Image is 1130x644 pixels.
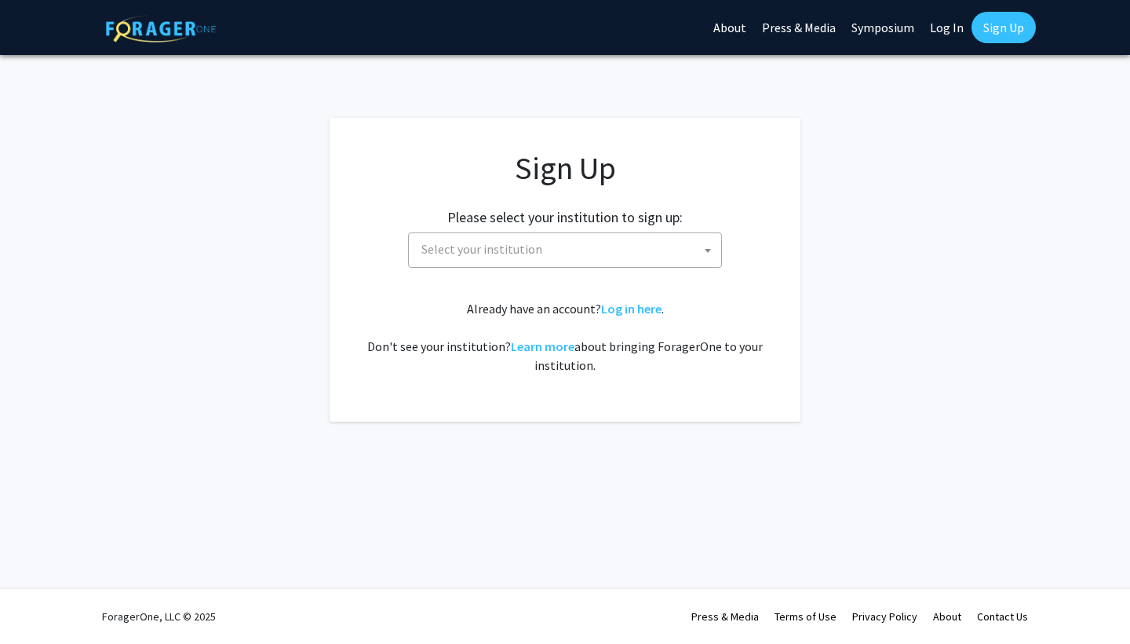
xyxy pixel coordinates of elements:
[421,241,542,257] span: Select your institution
[691,609,759,624] a: Press & Media
[408,232,722,268] span: Select your institution
[511,338,574,354] a: Learn more about bringing ForagerOne to your institution
[361,149,769,187] h1: Sign Up
[971,12,1036,43] a: Sign Up
[775,609,837,624] a: Terms of Use
[852,609,917,624] a: Privacy Policy
[447,209,683,226] h2: Please select your institution to sign up:
[415,233,721,265] span: Select your institution
[977,609,1028,624] a: Contact Us
[102,589,216,644] div: ForagerOne, LLC © 2025
[106,15,216,42] img: ForagerOne Logo
[361,299,769,375] div: Already have an account? . Don't see your institution? about bringing ForagerOne to your institut...
[933,609,961,624] a: About
[601,301,662,317] a: Log in here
